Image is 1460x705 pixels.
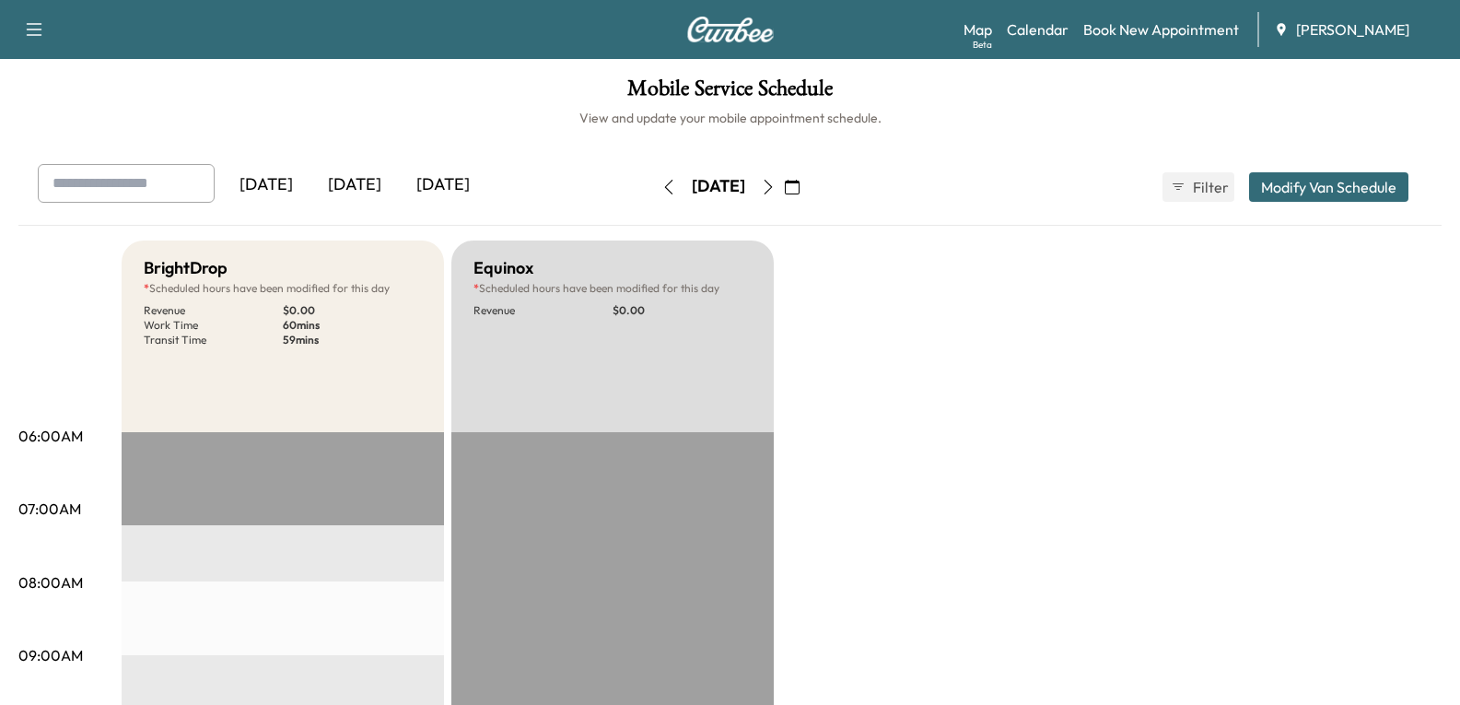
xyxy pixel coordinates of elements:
p: 07:00AM [18,498,81,520]
a: Calendar [1007,18,1069,41]
p: $ 0.00 [613,303,752,318]
button: Modify Van Schedule [1249,172,1408,202]
p: 60 mins [283,318,422,333]
p: $ 0.00 [283,303,422,318]
p: Scheduled hours have been modified for this day [473,281,752,296]
p: 59 mins [283,333,422,347]
span: [PERSON_NAME] [1296,18,1409,41]
button: Filter [1162,172,1234,202]
a: Book New Appointment [1083,18,1239,41]
p: Work Time [144,318,283,333]
p: 08:00AM [18,571,83,593]
p: Transit Time [144,333,283,347]
h5: BrightDrop [144,255,228,281]
h1: Mobile Service Schedule [18,77,1442,109]
p: Revenue [473,303,613,318]
a: MapBeta [964,18,992,41]
p: 06:00AM [18,425,83,447]
p: 09:00AM [18,644,83,666]
h5: Equinox [473,255,533,281]
h6: View and update your mobile appointment schedule. [18,109,1442,127]
div: [DATE] [310,164,399,206]
div: [DATE] [399,164,487,206]
p: Scheduled hours have been modified for this day [144,281,422,296]
div: Beta [973,38,992,52]
p: Revenue [144,303,283,318]
img: Curbee Logo [686,17,775,42]
div: [DATE] [692,175,745,198]
div: [DATE] [222,164,310,206]
span: Filter [1193,176,1226,198]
